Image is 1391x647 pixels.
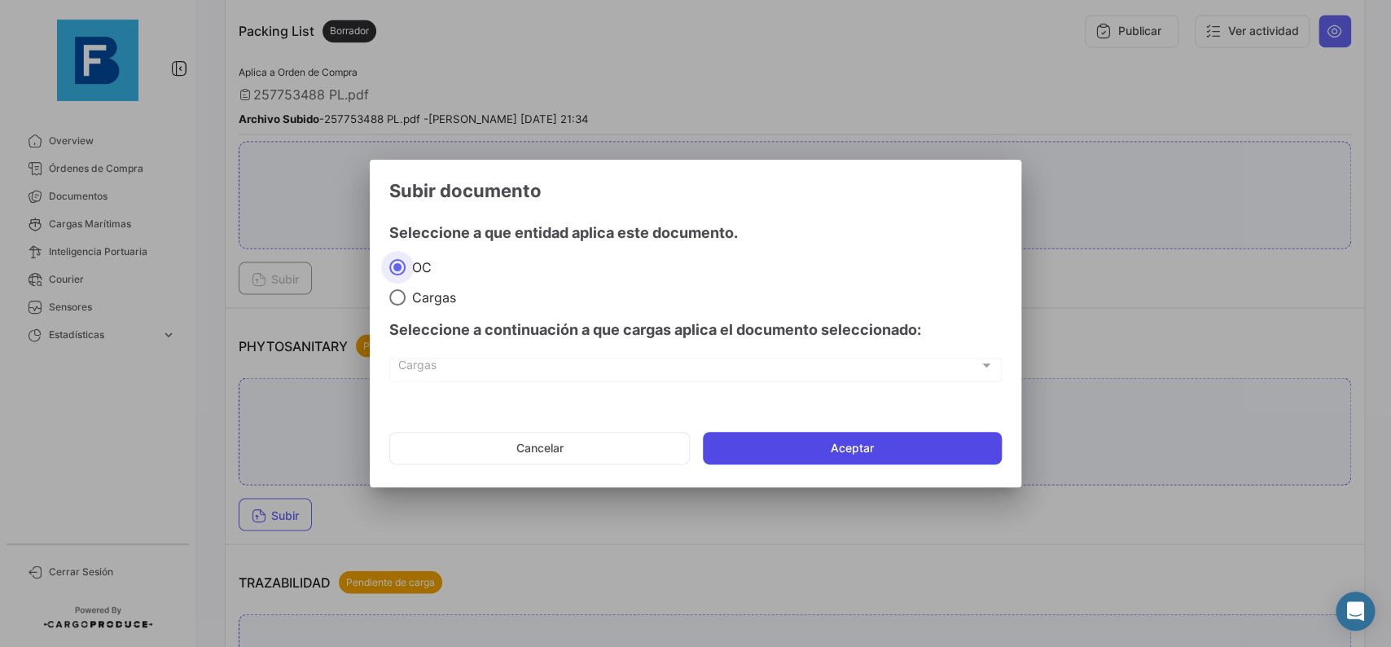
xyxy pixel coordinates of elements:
[389,179,1002,202] h3: Subir documento
[389,319,1002,341] h4: Seleccione a continuación a que cargas aplica el documento seleccionado:
[703,432,1002,464] button: Aceptar
[389,432,690,464] button: Cancelar
[406,289,456,306] span: Cargas
[389,222,1002,244] h4: Seleccione a que entidad aplica este documento.
[1336,592,1375,631] div: Abrir Intercom Messenger
[398,362,979,376] span: Cargas
[406,259,432,275] span: OC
